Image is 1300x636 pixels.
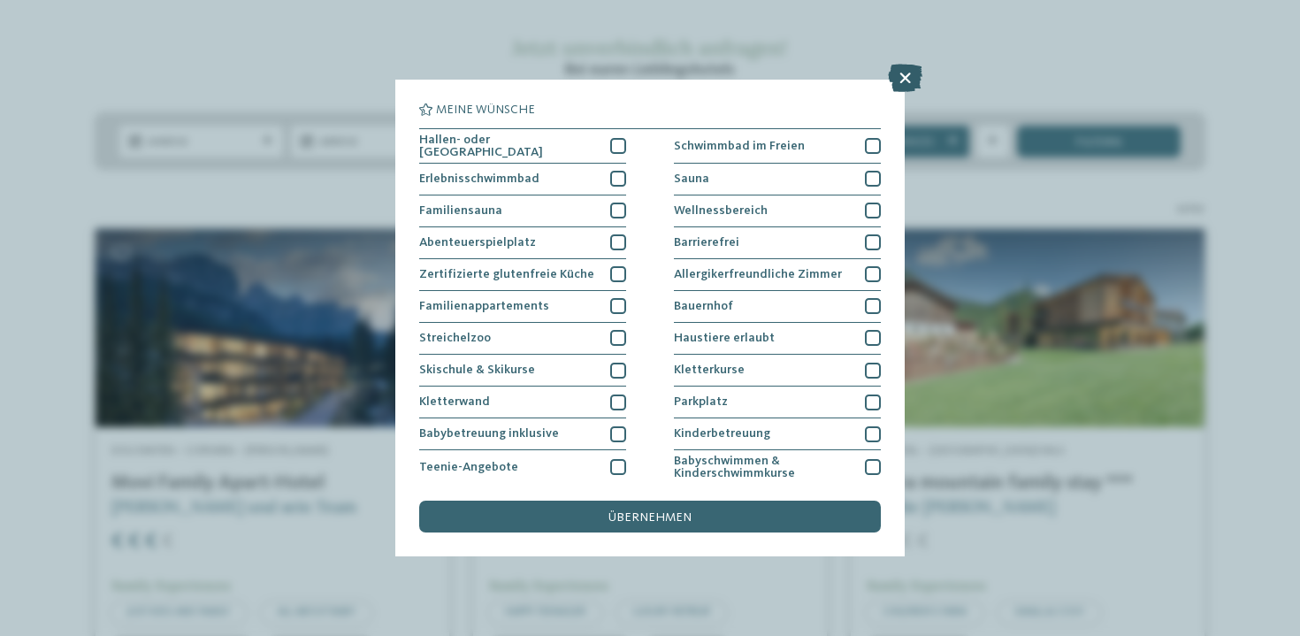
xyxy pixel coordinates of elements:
span: Erlebnisschwimmbad [419,172,539,185]
span: Schwimmbad im Freien [674,140,805,152]
span: Parkplatz [674,395,728,408]
span: Haustiere erlaubt [674,332,775,344]
span: Kletterkurse [674,364,745,376]
span: Teenie-Angebote [419,461,518,473]
span: Bauernhof [674,300,733,312]
span: übernehmen [608,511,692,524]
span: Babybetreuung inklusive [419,427,559,440]
span: Barrierefrei [674,236,739,249]
span: Familienappartements [419,300,549,312]
span: Meine Wünsche [436,103,535,116]
span: Kletterwand [419,395,490,408]
span: Skischule & Skikurse [419,364,535,376]
span: Abenteuerspielplatz [419,236,536,249]
span: Hallen- oder [GEOGRAPHIC_DATA] [419,134,599,159]
span: Allergikerfreundliche Zimmer [674,268,842,280]
span: Streichelzoo [419,332,491,344]
span: Zertifizierte glutenfreie Küche [419,268,594,280]
span: Babyschwimmen & Kinderschwimmkurse [674,455,853,480]
span: Sauna [674,172,709,185]
span: Familiensauna [419,204,502,217]
span: Wellnessbereich [674,204,768,217]
span: Kinderbetreuung [674,427,770,440]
